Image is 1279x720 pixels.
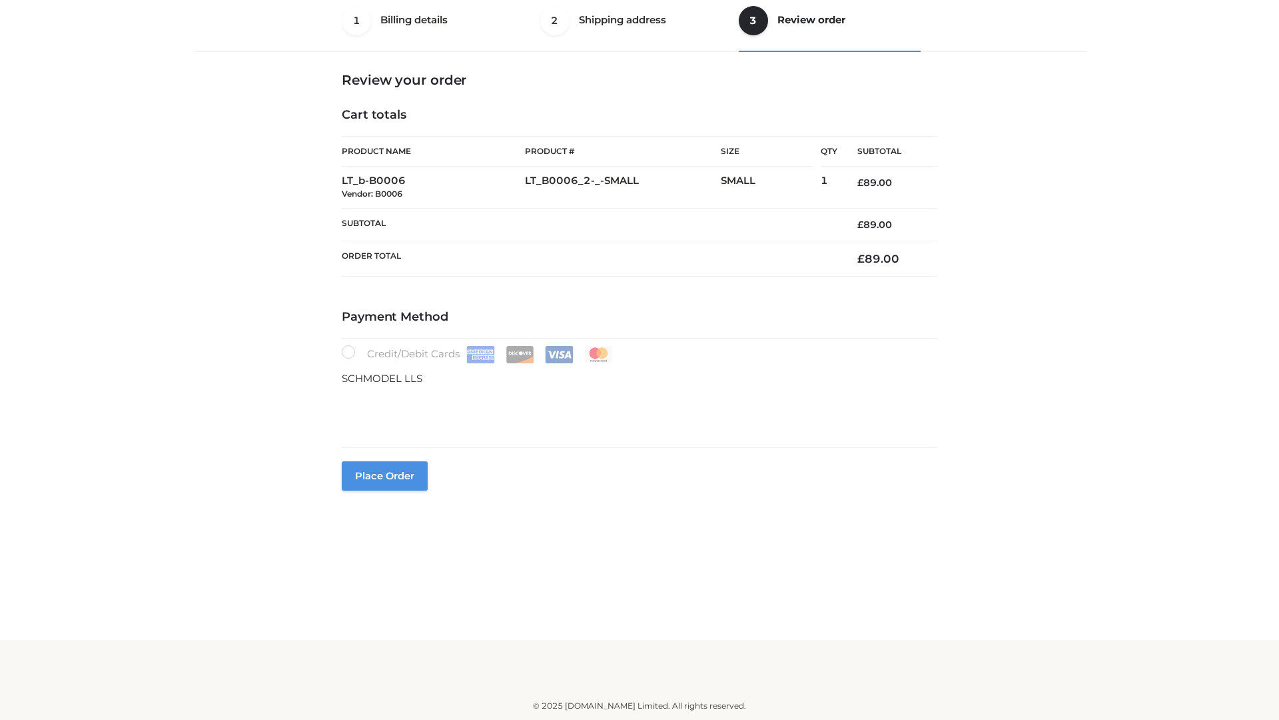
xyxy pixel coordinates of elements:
[342,370,937,387] p: SCHMODEL LLS
[525,136,721,167] th: Product #
[721,167,821,209] td: SMALL
[342,189,402,199] small: Vendor: B0006
[342,108,937,123] h4: Cart totals
[545,346,574,363] img: Visa
[857,219,892,231] bdi: 89.00
[837,137,937,167] th: Subtotal
[584,346,613,363] img: Mastercard
[342,241,837,277] th: Order Total
[857,177,892,189] bdi: 89.00
[342,167,525,209] td: LT_b-B0006
[466,346,495,363] img: Amex
[339,384,935,433] iframe: Secure payment input frame
[342,310,937,325] h4: Payment Method
[525,167,721,209] td: LT_B0006_2-_-SMALL
[721,137,814,167] th: Size
[342,208,837,241] th: Subtotal
[198,699,1081,713] div: © 2025 [DOMAIN_NAME] Limited. All rights reserved.
[342,345,614,363] label: Credit/Debit Cards
[821,167,837,209] td: 1
[857,252,865,265] span: £
[821,136,837,167] th: Qty
[857,219,863,231] span: £
[857,177,863,189] span: £
[857,252,899,265] bdi: 89.00
[342,461,428,491] button: Place order
[342,136,525,167] th: Product Name
[506,346,534,363] img: Discover
[342,72,937,88] h3: Review your order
